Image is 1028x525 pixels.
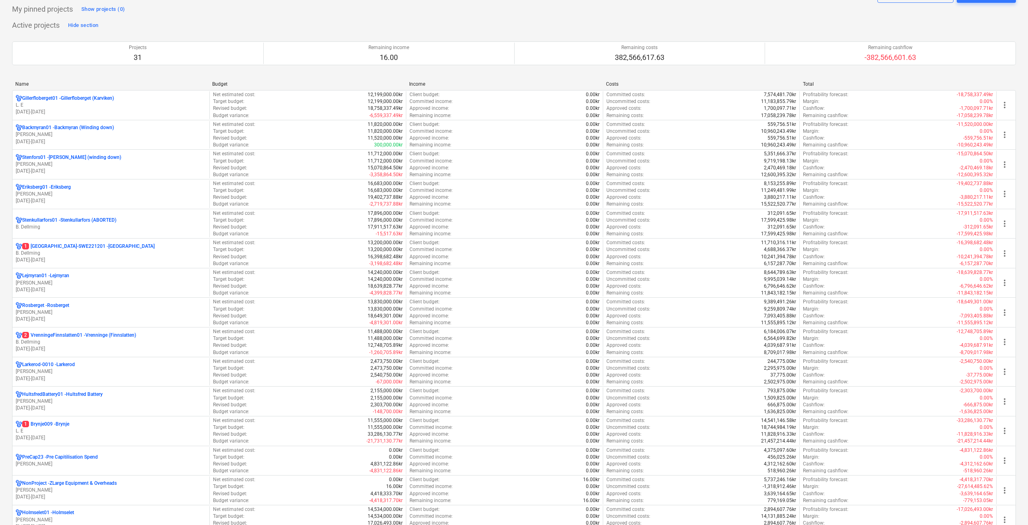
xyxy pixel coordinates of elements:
p: Margin : [803,98,819,105]
div: Project has multi currencies enabled [16,421,22,428]
p: Approved costs : [606,224,641,231]
p: Larkerod-0010 - Larkerod [22,361,75,368]
div: Hide section [68,21,98,30]
p: Budget variance : [213,260,249,267]
p: -312,091.65kr [963,224,993,231]
p: Profitability forecast : [803,91,848,98]
p: VrenningeFinnslatten01 - Vrenninge (Finnslatten) [22,332,136,339]
div: Show projects (0) [81,5,125,14]
p: 17,911,517.63kr [368,224,403,231]
p: 0.00kr [586,135,600,142]
p: Committed costs : [606,121,645,128]
p: 0.00% [980,128,993,135]
div: Project has multi currencies enabled [16,154,22,161]
p: -2,719,737.88kr [369,201,403,208]
p: L. E [16,428,206,434]
div: 1[GEOGRAPHIC_DATA]-SWE221201 -[GEOGRAPHIC_DATA]B. Dellming[DATE]-[DATE] [16,243,206,264]
p: Margin : [803,246,819,253]
p: 17,058,239.78kr [761,112,796,119]
p: Uncommitted costs : [606,246,650,253]
p: 15,070,864.50kr [368,165,403,171]
p: 16,683,000.00kr [368,187,403,194]
p: Target budget : [213,98,244,105]
p: NonProject - ZLarge Equipment & Overheads [22,480,117,487]
p: Budget variance : [213,231,249,237]
p: Cashflow : [803,105,825,112]
p: Net estimated cost : [213,180,255,187]
p: 0.00kr [586,158,600,165]
div: Backmyran01 -Backmyran (Winding down)[PERSON_NAME][DATE]-[DATE] [16,124,206,145]
p: 0.00kr [586,165,600,171]
p: 300,000.00kr [374,142,403,148]
p: -10,241,394.78kr [957,253,993,260]
p: Remaining income : [410,201,451,208]
p: Target budget : [213,187,244,194]
p: 12,600,395.32kr [761,171,796,178]
p: Eriksberg01 - Eriksberg [22,184,71,191]
p: Remaining cashflow [865,44,916,51]
p: Committed income : [410,187,453,194]
p: 9,719,198.13kr [764,158,796,165]
p: 2,470,469.18kr [764,165,796,171]
p: Committed income : [410,158,453,165]
p: 8,153,255.89kr [764,180,796,187]
span: more_vert [1000,367,1009,377]
span: more_vert [1000,249,1009,258]
p: 0.00kr [586,231,600,237]
p: Uncommitted costs : [606,217,650,224]
span: more_vert [1000,130,1009,140]
p: Committed costs : [606,210,645,217]
p: Approved costs : [606,253,641,260]
p: -15,522,520.77kr [957,201,993,208]
p: 31 [129,53,147,62]
p: [PERSON_NAME] [16,131,206,138]
p: [DATE] - [DATE] [16,286,206,293]
p: L. E [16,102,206,109]
p: 12,199,000.00kr [368,98,403,105]
p: Committed income : [410,217,453,224]
p: 382,566,617.63 [615,53,664,62]
p: Remaining income : [410,260,451,267]
p: Profitability forecast : [803,150,848,157]
p: Committed costs : [606,239,645,246]
div: HultsfredBattery01 -Hultsfred Battery[PERSON_NAME][DATE]-[DATE] [16,391,206,412]
p: -559,756.51kr [963,135,993,142]
p: Remaining cashflow : [803,231,848,237]
p: -19,402,737.88kr [957,180,993,187]
p: Approved costs : [606,135,641,142]
p: [PERSON_NAME] [16,368,206,375]
p: Client budget : [410,239,440,246]
p: Approved income : [410,253,449,260]
div: 1Brynje009 -BrynjeL. E[DATE]-[DATE] [16,421,206,441]
span: more_vert [1000,160,1009,169]
p: Committed income : [410,246,453,253]
p: [DATE] - [DATE] [16,109,206,115]
p: 15,522,520.77kr [761,201,796,208]
p: Client budget : [410,210,440,217]
p: 0.00kr [586,128,600,135]
p: 0.00kr [586,91,600,98]
p: Remaining income [368,44,409,51]
div: NonProject -ZLarge Equipment & Overheads[PERSON_NAME][DATE]-[DATE] [16,480,206,500]
p: Profitability forecast : [803,121,848,128]
p: Remaining costs : [606,231,644,237]
p: 4,688,366.37kr [764,246,796,253]
p: [PERSON_NAME] [16,461,206,467]
p: [DATE] - [DATE] [16,405,206,412]
p: 18,758,337.49kr [368,105,403,112]
p: Remaining costs : [606,171,644,178]
div: Project has multi currencies enabled [16,217,22,224]
p: Uncommitted costs : [606,128,650,135]
p: -15,517.63kr [376,231,403,237]
p: [PERSON_NAME] [16,398,206,405]
div: Rosberget -Rosberget[PERSON_NAME][DATE]-[DATE] [16,302,206,323]
p: HultsfredBattery01 - Hultsfred Battery [22,391,103,398]
p: 11,712,000.00kr [368,158,403,165]
p: 11,183,855.79kr [761,98,796,105]
p: B. Dellming [16,224,206,231]
p: -16,398,682.48kr [957,239,993,246]
p: 11,249,481.99kr [761,187,796,194]
p: Margin : [803,187,819,194]
div: Name [15,81,206,87]
p: 0.00kr [586,171,600,178]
